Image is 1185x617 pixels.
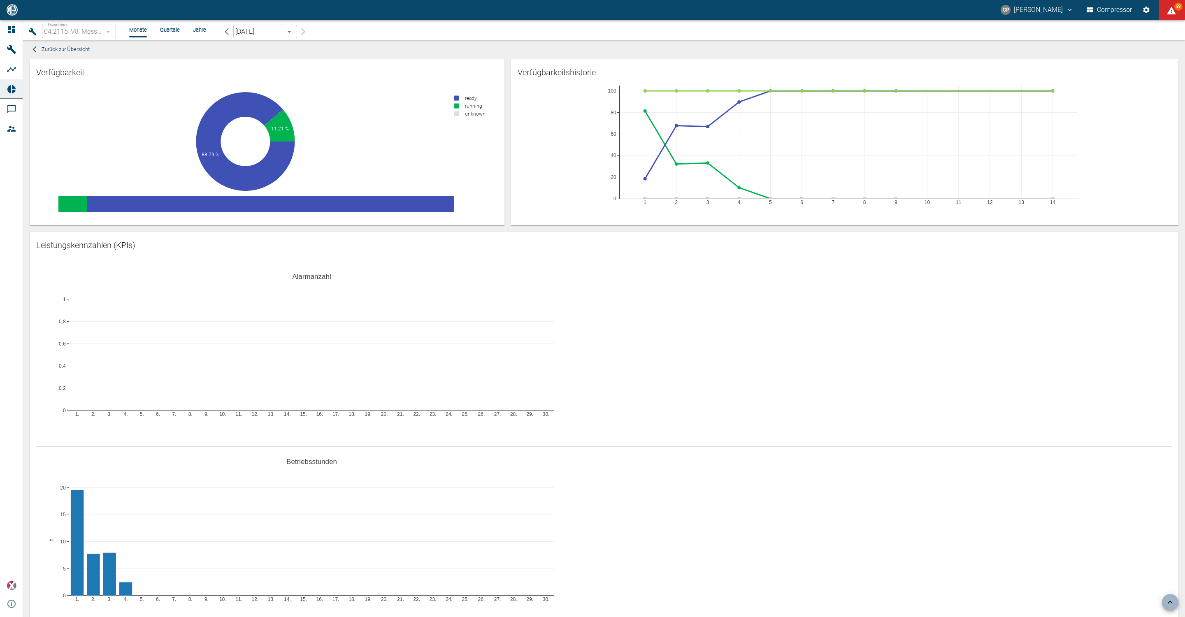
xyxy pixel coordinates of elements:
[1139,2,1154,17] button: Einstellungen
[1001,5,1011,15] div: CP
[193,26,206,34] li: Jahre
[48,22,69,27] span: Maschinen
[6,4,19,15] img: logo
[42,45,90,54] span: Zurück zur Übersicht
[36,239,1172,252] div: Leistungskennzahlen (KPIs)
[30,43,92,56] button: Zurück zur Übersicht
[518,66,1172,79] div: Verfügbarkeitshistorie
[36,66,498,79] div: Verfügbarkeit
[7,581,16,591] img: Xplore Logo
[233,25,297,38] div: [DATE]
[160,26,180,34] li: Quartale
[1174,2,1183,11] span: 89
[1162,594,1178,610] button: scroll back to top
[219,25,233,38] button: arrow-back
[1085,2,1134,17] button: Compressor
[129,26,147,34] li: Monate
[42,25,116,38] div: 04.2115_V8_Messer Austria GmbH_Gumpoldskirchen (AT)
[999,2,1075,17] button: christoph.palm@neuman-esser.com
